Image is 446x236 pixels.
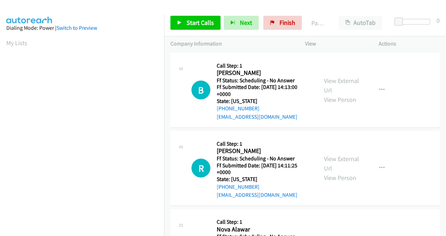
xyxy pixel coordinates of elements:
[217,77,311,84] h5: Ff Status: Scheduling - No Answer
[170,40,292,48] p: Company Information
[240,19,252,27] span: Next
[305,40,366,48] p: View
[224,16,259,30] button: Next
[398,19,430,25] div: Delay between calls (in seconds)
[191,159,210,178] div: The call is yet to be attempted
[279,19,295,27] span: Finish
[217,218,311,225] h5: Call Step: 1
[217,98,311,105] h5: State: [US_STATE]
[217,192,297,198] a: [EMAIL_ADDRESS][DOMAIN_NAME]
[217,105,259,112] a: [PHONE_NUMBER]
[170,16,221,30] a: Start Calls
[187,19,214,27] span: Start Calls
[217,62,311,69] h5: Call Step: 1
[6,24,158,32] div: Dialing Mode: Power |
[217,176,311,183] h5: State: [US_STATE]
[6,39,27,47] a: My Lists
[56,25,97,31] a: Switch to Preview
[324,155,359,172] a: View External Url
[217,155,311,162] h5: Ff Status: Scheduling - No Answer
[217,113,297,120] a: [EMAIL_ADDRESS][DOMAIN_NAME]
[324,174,356,182] a: View Person
[339,16,382,30] button: AutoTab
[217,69,309,77] h2: [PERSON_NAME]
[437,16,440,25] div: 0
[217,140,311,147] h5: Call Step: 1
[217,183,259,190] a: [PHONE_NUMBER]
[191,81,210,99] div: The call is yet to be attempted
[311,18,326,28] p: Paused
[324,96,356,104] a: View Person
[191,81,210,99] h1: B
[217,225,309,234] h2: Nova Alawar
[379,40,440,48] p: Actions
[263,16,302,30] a: Finish
[191,159,210,178] h1: R
[324,77,359,94] a: View External Url
[217,162,311,176] h5: Ff Submitted Date: [DATE] 14:11:25 +0000
[217,84,311,97] h5: Ff Submitted Date: [DATE] 14:13:00 +0000
[217,147,309,155] h2: [PERSON_NAME]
